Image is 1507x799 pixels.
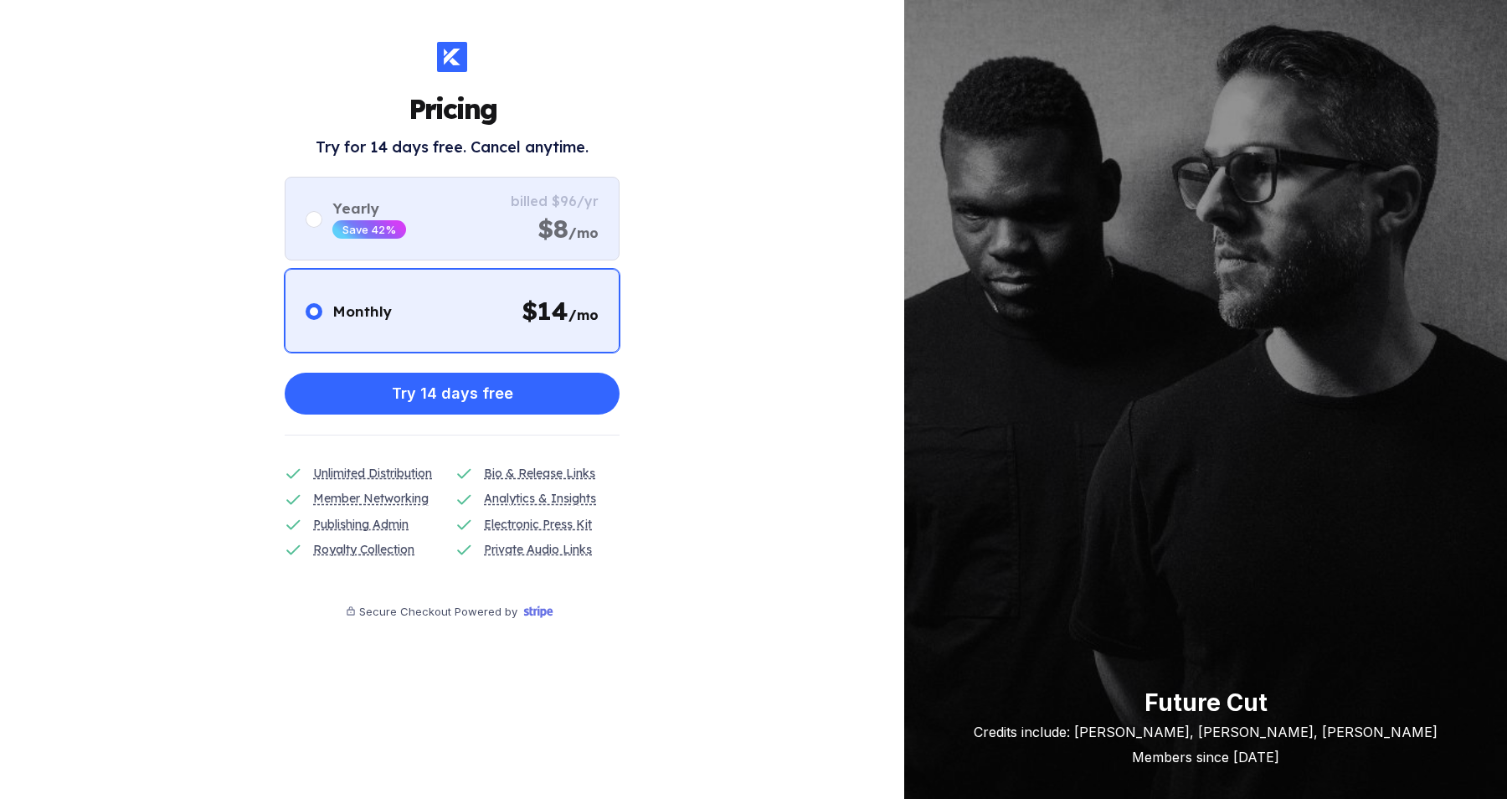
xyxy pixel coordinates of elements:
[409,92,496,126] h1: Pricing
[974,688,1438,717] div: Future Cut
[313,489,429,508] div: Member Networking
[522,295,599,327] div: $ 14
[342,223,396,236] div: Save 42%
[484,515,592,534] div: Electronic Press Kit
[285,373,620,415] button: Try 14 days free
[974,749,1438,765] div: Members since [DATE]
[484,540,592,559] div: Private Audio Links
[484,489,596,508] div: Analytics & Insights
[974,724,1438,740] div: Credits include: [PERSON_NAME], [PERSON_NAME], [PERSON_NAME]
[313,464,432,482] div: Unlimited Distribution
[313,515,409,534] div: Publishing Admin
[332,199,406,217] div: Yearly
[511,193,599,209] div: billed $96/yr
[568,224,599,241] span: /mo
[359,605,517,618] div: Secure Checkout Powered by
[392,377,513,410] div: Try 14 days free
[316,137,589,157] h2: Try for 14 days free. Cancel anytime.
[484,464,595,482] div: Bio & Release Links
[332,302,392,320] div: Monthly
[568,307,599,323] span: /mo
[537,213,599,245] div: $8
[313,540,414,559] div: Royalty Collection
